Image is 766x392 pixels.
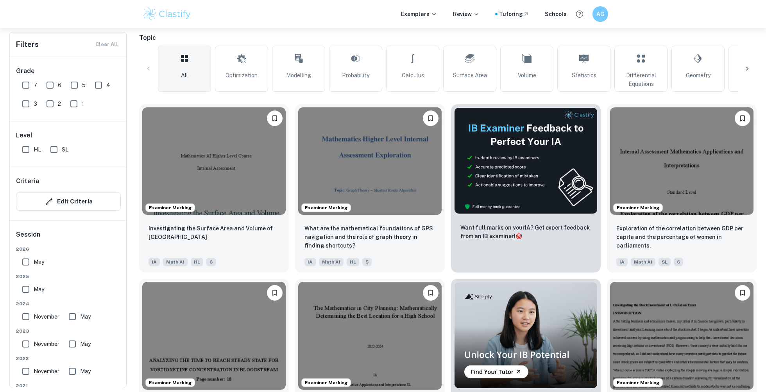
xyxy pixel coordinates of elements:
[142,6,192,22] img: Clastify logo
[34,367,59,376] span: November
[80,367,91,376] span: May
[499,10,529,18] a: Tutoring
[34,258,44,266] span: May
[454,107,598,214] img: Thumbnail
[16,328,121,335] span: 2023
[16,230,121,246] h6: Session
[16,273,121,280] span: 2025
[16,300,121,307] span: 2024
[515,233,522,239] span: 🎯
[80,312,91,321] span: May
[267,285,283,301] button: Bookmark
[686,71,711,80] span: Geometry
[454,282,598,388] img: Thumbnail
[142,282,286,389] img: Math AI IA example thumbnail: Analyzing the time to reach steady state
[453,10,480,18] p: Review
[614,204,662,211] span: Examiner Marking
[16,355,121,362] span: 2022
[572,71,596,80] span: Statistics
[16,192,121,211] button: Edit Criteria
[302,379,351,386] span: Examiner Marking
[659,258,671,266] span: SL
[58,81,61,89] span: 6
[267,110,283,126] button: Bookmark
[518,71,536,80] span: Volume
[139,104,289,273] a: Examiner MarkingBookmarkInvestigating the Surface Area and Volume of Lake TiticacaIAMath AIHL6
[34,312,59,321] span: November
[362,258,372,266] span: 5
[347,258,359,266] span: HL
[146,379,195,386] span: Examiner Marking
[298,282,442,389] img: Math AI IA example thumbnail: The Mathematics in City Planning: Mathem
[34,81,37,89] span: 7
[58,100,61,108] span: 2
[616,224,747,250] p: Exploration of the correlation between GDP per capita and the percentage of women in parliaments.
[163,258,188,266] span: Math AI
[82,81,86,89] span: 5
[342,71,369,80] span: Probability
[610,107,753,215] img: Math AI IA example thumbnail: Exploration of the correlation between G
[16,66,121,76] h6: Grade
[16,382,121,389] span: 2021
[304,224,435,250] p: What are the mathematical foundations of GPS navigation and the role of graph theory in finding s...
[460,223,591,241] p: Want full marks on your IA ? Get expert feedback from an IB examiner!
[106,81,110,89] span: 4
[149,224,279,241] p: Investigating the Surface Area and Volume of Lake Titicaca
[16,176,39,186] h6: Criteria
[614,379,662,386] span: Examiner Marking
[596,10,605,18] h6: AG
[16,131,121,140] h6: Level
[618,71,664,88] span: Differential Equations
[298,107,442,215] img: Math AI IA example thumbnail: What are the mathematical foundations of
[616,258,628,266] span: IA
[295,104,445,273] a: Examiner MarkingBookmarkWhat are the mathematical foundations of GPS navigation and the role of g...
[610,282,753,389] img: Math AI IA example thumbnail: Investigating the Stock Investment of L’
[142,107,286,215] img: Math AI IA example thumbnail: Investigating the Surface Area and Volum
[149,258,160,266] span: IA
[146,204,195,211] span: Examiner Marking
[451,104,601,273] a: ThumbnailWant full marks on yourIA? Get expert feedback from an IB examiner!
[206,258,216,266] span: 6
[34,340,59,348] span: November
[226,71,258,80] span: Optimization
[34,100,37,108] span: 3
[545,10,567,18] a: Schools
[453,71,487,80] span: Surface Area
[82,100,84,108] span: 1
[34,145,41,154] span: HL
[735,285,750,301] button: Bookmark
[573,7,586,21] button: Help and Feedback
[674,258,683,266] span: 6
[402,71,424,80] span: Calculus
[16,39,39,50] h6: Filters
[423,110,438,126] button: Bookmark
[34,285,44,294] span: May
[286,71,311,80] span: Modelling
[319,258,344,266] span: Math AI
[592,6,608,22] button: AG
[607,104,757,273] a: Examiner MarkingBookmarkExploration of the correlation between GDP per capita and the percentage ...
[401,10,437,18] p: Exemplars
[16,246,121,253] span: 2026
[181,71,188,80] span: All
[423,285,438,301] button: Bookmark
[302,204,351,211] span: Examiner Marking
[139,33,757,43] h6: Topic
[191,258,203,266] span: HL
[80,340,91,348] span: May
[62,145,68,154] span: SL
[735,110,750,126] button: Bookmark
[304,258,316,266] span: IA
[631,258,655,266] span: Math AI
